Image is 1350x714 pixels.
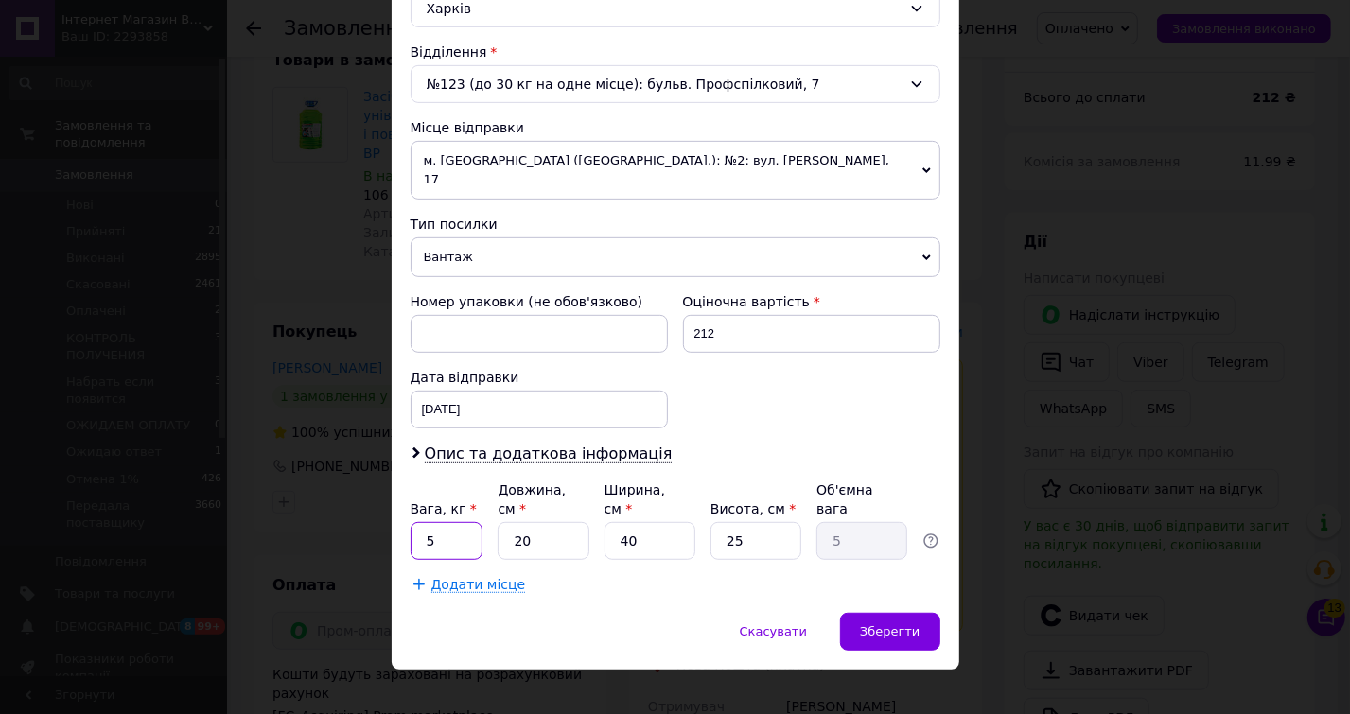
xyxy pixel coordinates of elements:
[431,577,526,593] span: Додати місце
[411,65,940,103] div: №123 (до 30 кг на одне місце): бульв. Профспілковий, 7
[411,292,668,311] div: Номер упаковки (не обов'язково)
[425,444,673,463] span: Опис та додаткова інформація
[683,292,940,311] div: Оціночна вартість
[860,624,920,638] span: Зберегти
[411,501,477,516] label: Вага, кг
[605,482,665,516] label: Ширина, см
[816,480,907,518] div: Об'ємна вага
[411,217,498,232] span: Тип посилки
[498,482,566,516] label: Довжина, см
[740,624,807,638] span: Скасувати
[710,501,796,516] label: Висота, см
[411,368,668,387] div: Дата відправки
[411,237,940,277] span: Вантаж
[411,141,940,200] span: м. [GEOGRAPHIC_DATA] ([GEOGRAPHIC_DATA].): №2: вул. [PERSON_NAME], 17
[411,43,940,61] div: Відділення
[411,120,525,135] span: Місце відправки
